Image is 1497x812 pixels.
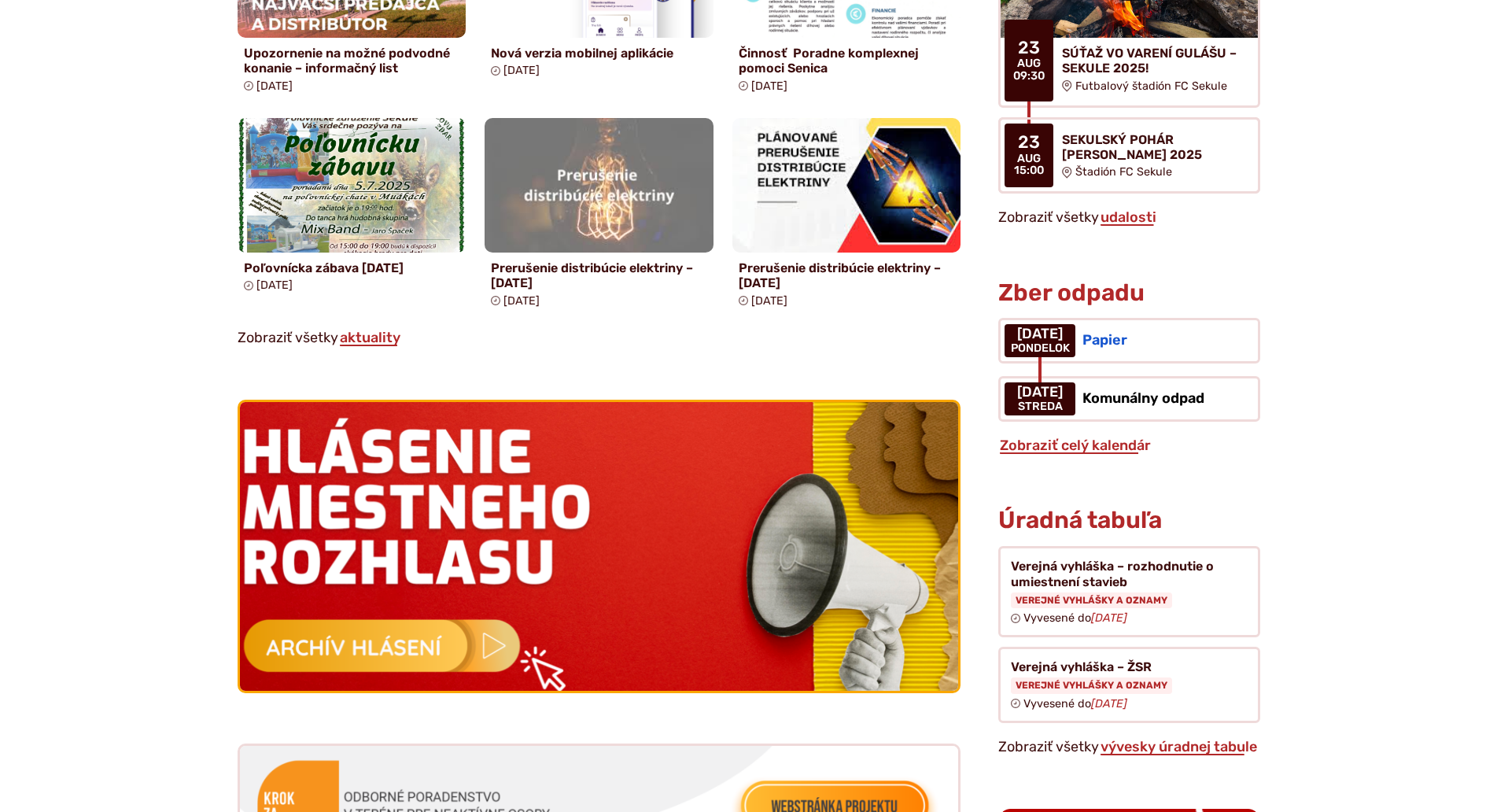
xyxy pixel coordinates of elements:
[998,647,1259,723] a: Verejná vyhláška – ŽSR Verejné vyhlášky a oznamy Vyvesené do[DATE]
[1099,209,1158,226] a: Zobraziť všetky udalosti
[1082,389,1204,407] span: Komunálny odpad
[732,118,961,314] a: Prerušenie distribúcie elektriny – [DATE] [DATE]
[1017,400,1063,413] span: streda
[1013,57,1045,70] span: aug
[1017,385,1063,400] span: [DATE]
[739,46,955,76] h4: Činnosť Poradne komplexnej pomoci Senica
[998,117,1259,194] a: SEKULSKÝ POHÁR [PERSON_NAME] 2025 Štadión FC Sekule 23 aug 15:00
[256,279,293,292] span: [DATE]
[1082,331,1127,349] span: Papier
[998,376,1259,422] a: Komunálny odpad [DATE] streda
[998,736,1259,759] p: Zobraziť všetky
[1013,70,1045,83] span: 09:30
[998,318,1259,364] a: Papier [DATE] pondelok
[751,79,787,93] span: [DATE]
[1099,738,1259,755] a: Zobraziť celú úradnú tabuľu
[491,46,707,61] h4: Nová verzia mobilnej aplikácie
[998,437,1152,454] a: Zobraziť celý kalendár
[485,118,713,314] a: Prerušenie distribúcie elektriny – [DATE] [DATE]
[998,546,1259,637] a: Verejná vyhláška – rozhodnutie o umiestnení stavieb Verejné vyhlášky a oznamy Vyvesené do[DATE]
[244,46,460,76] h4: Upozornenie na možné podvodné konanie – informačný list
[1011,342,1070,355] span: pondelok
[338,329,402,346] a: Zobraziť všetky aktuality
[1062,46,1244,76] h4: SÚŤAŽ VO VARENÍ GULÁŠU – SEKULE 2025!
[238,118,466,299] a: Poľovnícka zábava [DATE] [DATE]
[1013,39,1045,57] span: 23
[751,294,787,308] span: [DATE]
[739,260,955,290] h4: Prerušenie distribúcie elektriny – [DATE]
[256,79,293,93] span: [DATE]
[238,327,961,350] p: Zobraziť všetky
[998,280,1259,306] h3: Zber odpadu
[998,507,1162,533] h3: Úradná tabuľa
[1011,327,1070,342] span: [DATE]
[244,260,460,275] h4: Poľovnícka zábava [DATE]
[503,64,540,77] span: [DATE]
[491,260,707,290] h4: Prerušenie distribúcie elektriny – [DATE]
[998,206,1259,230] p: Zobraziť všetky
[1075,79,1227,93] span: Futbalový štadión FC Sekule
[503,294,540,308] span: [DATE]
